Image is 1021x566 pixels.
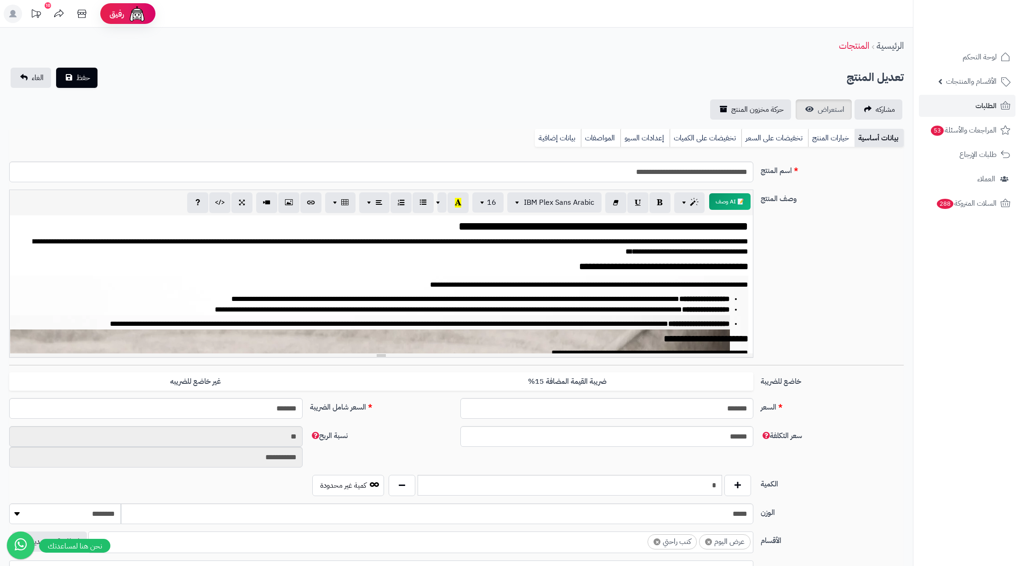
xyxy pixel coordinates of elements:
button: حفظ [56,68,98,88]
a: المراجعات والأسئلة53 [919,119,1015,141]
a: تخفيضات على الكميات [670,129,741,147]
span: سعر التكلفة [761,430,802,441]
a: إعدادات السيو [620,129,670,147]
span: 16 [487,197,496,208]
img: ai-face.png [128,5,146,23]
a: الرئيسية [877,39,904,52]
a: الطلبات [919,95,1015,117]
a: بيانات أساسية [855,129,904,147]
h2: تعديل المنتج [847,68,904,87]
a: حركة مخزون المنتج [710,99,791,120]
span: × [654,538,660,545]
button: 📝 AI وصف [709,193,751,210]
label: اسم المنتج [757,162,907,176]
span: طلبات الإرجاع [959,148,997,161]
span: الأقسام والمنتجات [946,75,997,88]
a: بيانات إضافية [535,129,581,147]
label: ضريبة القيمة المضافة 15% [381,372,753,391]
label: السعر شامل الضريبة [306,398,457,413]
a: استعراض [796,99,852,120]
span: × [705,538,712,545]
a: مشاركه [855,99,902,120]
span: حركة مخزون المنتج [731,104,784,115]
a: السلات المتروكة288 [919,192,1015,214]
span: لوحة التحكم [963,51,997,64]
a: تحديثات المنصة [24,5,47,25]
span: الطلبات [975,99,997,112]
label: خاضع للضريبة [757,372,907,387]
a: المنتجات [839,39,869,52]
a: المواصفات [581,129,620,147]
a: خيارات المنتج [808,129,855,147]
span: 53 [931,126,944,136]
span: الغاء [32,72,44,83]
span: مشاركه [876,104,895,115]
span: IBM Plex Sans Arabic [524,197,594,208]
button: اضافة قسم جديد [12,531,87,552]
button: IBM Plex Sans Arabic [507,192,602,213]
button: 16 [472,192,504,213]
li: كنب راحتي [648,534,697,549]
span: حفظ [76,72,90,83]
span: المراجعات والأسئلة [930,124,997,137]
a: طلبات الإرجاع [919,144,1015,166]
a: تخفيضات على السعر [741,129,808,147]
label: الوزن [757,503,907,518]
span: العملاء [977,173,995,185]
label: الكمية [757,475,907,490]
a: لوحة التحكم [919,46,1015,68]
li: عرض اليوم [699,534,751,549]
label: غير خاضع للضريبه [9,372,381,391]
span: السلات المتروكة [936,197,997,210]
span: استعراض [818,104,844,115]
span: رفيق [109,8,124,19]
a: الغاء [11,68,51,88]
span: نسبة الربح [310,430,348,441]
div: 10 [45,2,51,9]
label: وصف المنتج [757,190,907,204]
label: السعر [757,398,907,413]
label: الأقسام [757,531,907,546]
a: العملاء [919,168,1015,190]
span: 288 [937,199,953,209]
